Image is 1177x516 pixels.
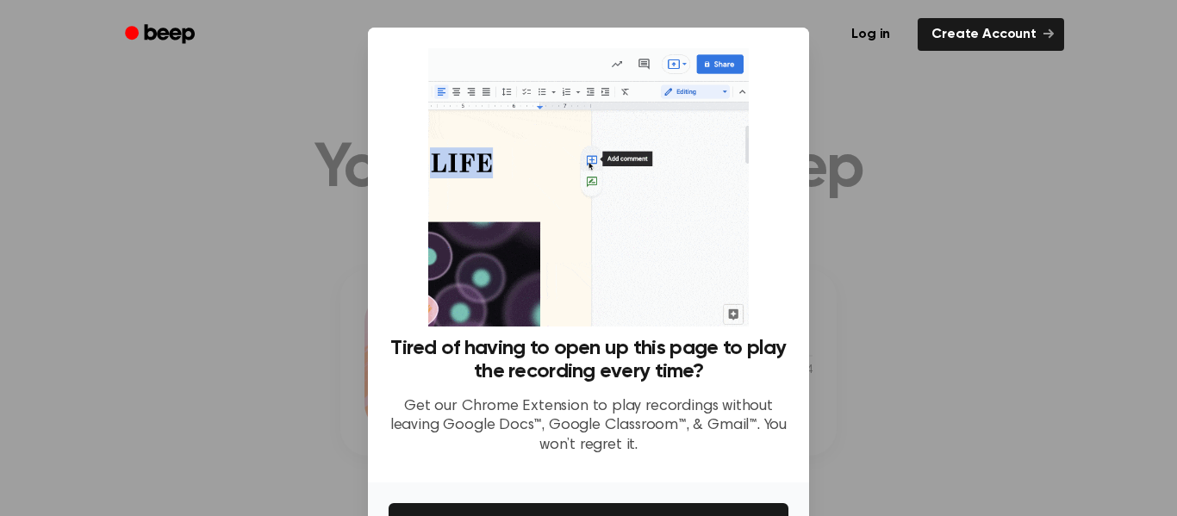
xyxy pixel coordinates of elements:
a: Create Account [918,18,1064,51]
h3: Tired of having to open up this page to play the recording every time? [389,337,788,383]
a: Beep [113,18,210,52]
img: Beep extension in action [428,48,748,326]
a: Log in [834,15,907,54]
p: Get our Chrome Extension to play recordings without leaving Google Docs™, Google Classroom™, & Gm... [389,397,788,456]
